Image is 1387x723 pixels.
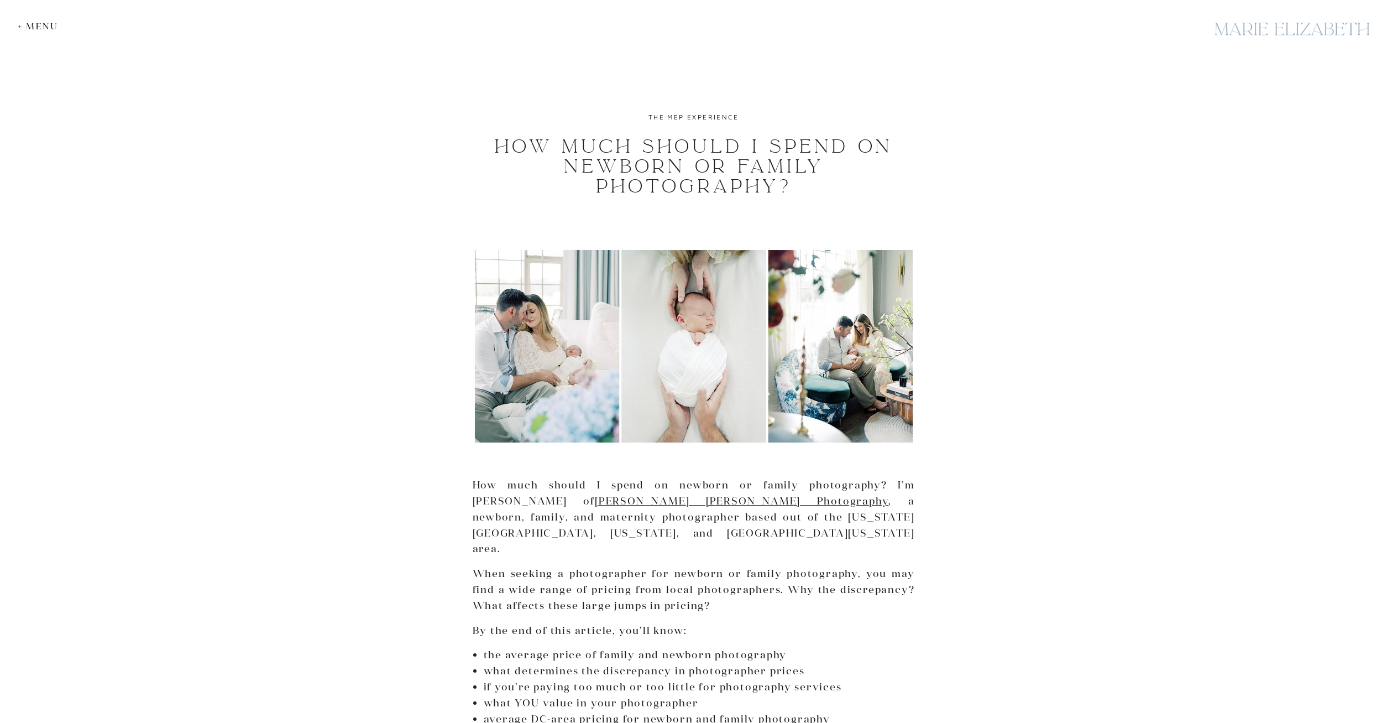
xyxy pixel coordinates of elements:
[473,623,915,639] p: By the end of this article, you’ll know:
[484,663,915,679] li: what determines the discrepancy in photographer prices
[473,477,915,557] p: How much should I spend on newborn or family photography? I’m [PERSON_NAME] of , a newborn, famil...
[485,137,903,196] h1: How Much Should I Spend on Newborn or Family Photography?
[648,113,739,121] a: The MEP Experience
[473,566,915,613] p: When seeking a photographer for newborn or family photography, you may find a wide range of prici...
[484,647,915,663] li: the average price of family and newborn photography
[484,695,915,711] li: what YOU value in your photographer
[484,679,915,695] li: if you’re paying too much or too little for photography services
[18,21,64,32] div: + Menu
[473,248,915,445] img: How Much Should I Spend On Newborn Or Family Photography?
[595,495,889,507] a: [PERSON_NAME] [PERSON_NAME] Photography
